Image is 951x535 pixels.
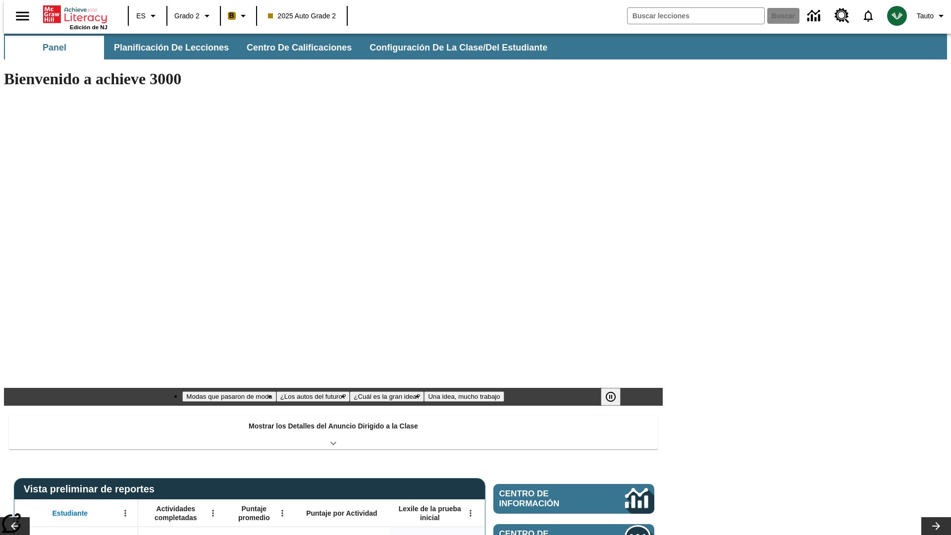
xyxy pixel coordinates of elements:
span: B [229,9,234,22]
span: Grado 2 [174,11,200,21]
span: Tauto [917,11,934,21]
span: Lexile de la prueba inicial [394,504,466,522]
div: Subbarra de navegación [4,34,947,59]
button: Grado: Grado 2, Elige un grado [170,7,217,25]
span: 2025 Auto Grade 2 [268,11,336,21]
button: Boost El color de la clase es anaranjado claro. Cambiar el color de la clase. [224,7,253,25]
span: Actividades completadas [143,504,209,522]
button: Abrir menú [118,506,133,521]
div: Mostrar los Detalles del Anuncio Dirigido a la Clase [9,415,658,449]
input: Buscar campo [628,8,764,24]
span: Edición de NJ [70,24,107,30]
a: Notificaciones [855,3,881,29]
button: Abrir el menú lateral [8,1,37,31]
span: ES [136,11,146,21]
span: Vista preliminar de reportes [24,483,159,495]
button: Abrir menú [463,506,478,521]
button: Diapositiva 4 Una idea, mucho trabajo [424,391,504,402]
p: Mostrar los Detalles del Anuncio Dirigido a la Clase [249,421,418,431]
button: Planificación de lecciones [106,36,237,59]
a: Centro de recursos, Se abrirá en una pestaña nueva. [829,2,855,29]
button: Diapositiva 3 ¿Cuál es la gran idea? [350,391,424,402]
button: Perfil/Configuración [913,7,951,25]
div: Pausar [601,388,631,406]
button: Pausar [601,388,621,406]
img: avatar image [887,6,907,26]
span: Centro de calificaciones [247,42,352,53]
a: Centro de información [493,484,654,514]
h1: Bienvenido a achieve 3000 [4,70,663,88]
div: Portada [43,3,107,30]
span: Panel [43,42,66,53]
span: Puntaje por Actividad [306,509,377,518]
button: Diapositiva 2 ¿Los autos del futuro? [276,391,350,402]
button: Escoja un nuevo avatar [881,3,913,29]
a: Portada [43,4,107,24]
button: Lenguaje: ES, Selecciona un idioma [132,7,163,25]
div: Subbarra de navegación [4,36,556,59]
button: Configuración de la clase/del estudiante [362,36,555,59]
a: Centro de información [801,2,829,30]
button: Abrir menú [275,506,290,521]
span: Puntaje promedio [230,504,278,522]
span: Estudiante [53,509,88,518]
span: Configuración de la clase/del estudiante [370,42,547,53]
button: Abrir menú [206,506,220,521]
button: Diapositiva 1 Modas que pasaron de moda [182,391,276,402]
button: Centro de calificaciones [239,36,360,59]
span: Planificación de lecciones [114,42,229,53]
span: Centro de información [499,489,592,509]
button: Panel [5,36,104,59]
button: Carrusel de lecciones, seguir [921,517,951,535]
